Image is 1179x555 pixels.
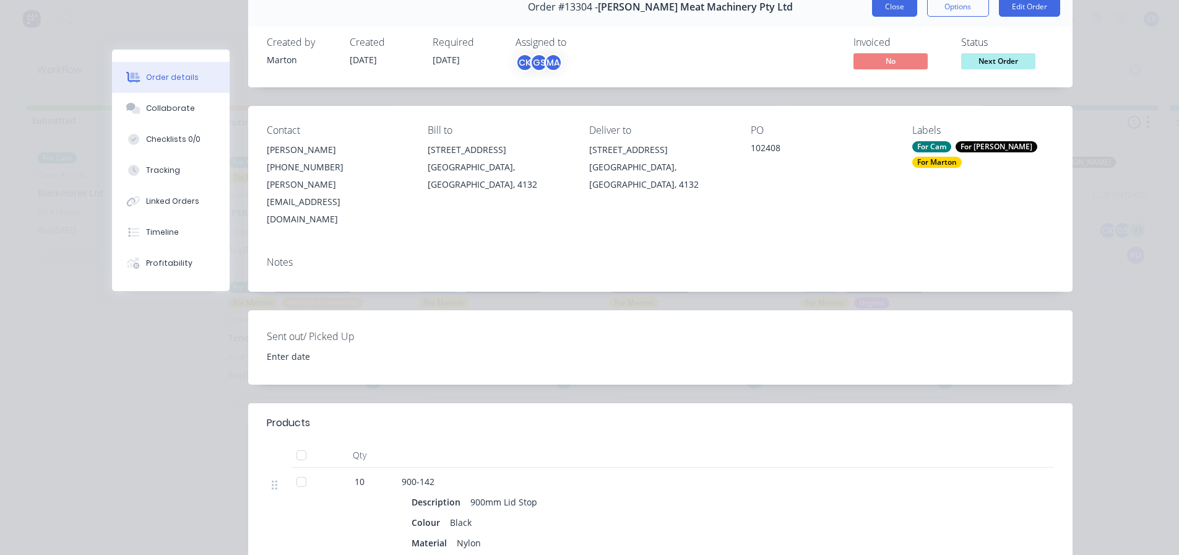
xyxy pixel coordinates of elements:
[112,62,230,93] button: Order details
[961,37,1054,48] div: Status
[350,37,418,48] div: Created
[112,248,230,279] button: Profitability
[412,534,452,552] div: Material
[146,258,192,269] div: Profitability
[589,141,731,159] div: [STREET_ADDRESS]
[428,125,569,136] div: Bill to
[267,176,408,228] div: [PERSON_NAME][EMAIL_ADDRESS][DOMAIN_NAME]
[146,134,201,145] div: Checklists 0/0
[465,493,542,511] div: 900mm Lid Stop
[112,124,230,155] button: Checklists 0/0
[146,196,199,207] div: Linked Orders
[528,1,598,13] span: Order #13304 -
[146,227,179,238] div: Timeline
[589,141,731,193] div: [STREET_ADDRESS][GEOGRAPHIC_DATA], [GEOGRAPHIC_DATA], 4132
[350,54,377,66] span: [DATE]
[445,513,477,531] div: Black
[112,93,230,124] button: Collaborate
[258,347,412,365] input: Enter date
[355,475,365,488] span: 10
[428,159,569,193] div: [GEOGRAPHIC_DATA], [GEOGRAPHIC_DATA], 4132
[912,141,951,152] div: For Cam
[530,53,548,72] div: GS
[589,125,731,136] div: Deliver to
[322,443,397,468] div: Qty
[267,159,408,176] div: [PHONE_NUMBER]
[428,141,569,159] div: [STREET_ADDRESS]
[516,53,563,72] button: CKGSMA
[589,159,731,193] div: [GEOGRAPHIC_DATA], [GEOGRAPHIC_DATA], 4132
[146,165,180,176] div: Tracking
[452,534,486,552] div: Nylon
[267,329,421,344] label: Sent out/ Picked Up
[267,141,408,228] div: [PERSON_NAME][PHONE_NUMBER][PERSON_NAME][EMAIL_ADDRESS][DOMAIN_NAME]
[412,513,445,531] div: Colour
[853,37,946,48] div: Invoiced
[956,141,1037,152] div: For [PERSON_NAME]
[961,53,1035,69] span: Next Order
[412,493,465,511] div: Description
[112,186,230,217] button: Linked Orders
[267,53,335,66] div: Marton
[433,54,460,66] span: [DATE]
[853,53,928,69] span: No
[912,157,962,168] div: For Marton
[428,141,569,193] div: [STREET_ADDRESS][GEOGRAPHIC_DATA], [GEOGRAPHIC_DATA], 4132
[912,125,1054,136] div: Labels
[516,53,534,72] div: CK
[544,53,563,72] div: MA
[267,37,335,48] div: Created by
[267,416,310,430] div: Products
[516,37,639,48] div: Assigned to
[961,53,1035,72] button: Next Order
[598,1,793,13] span: [PERSON_NAME] Meat Machinery Pty Ltd
[751,141,892,159] div: 102408
[433,37,501,48] div: Required
[751,125,892,136] div: PO
[267,125,408,136] div: Contact
[146,103,195,114] div: Collaborate
[402,476,434,487] span: 900-142
[112,155,230,186] button: Tracking
[267,256,1054,268] div: Notes
[112,217,230,248] button: Timeline
[267,141,408,159] div: [PERSON_NAME]
[146,72,199,83] div: Order details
